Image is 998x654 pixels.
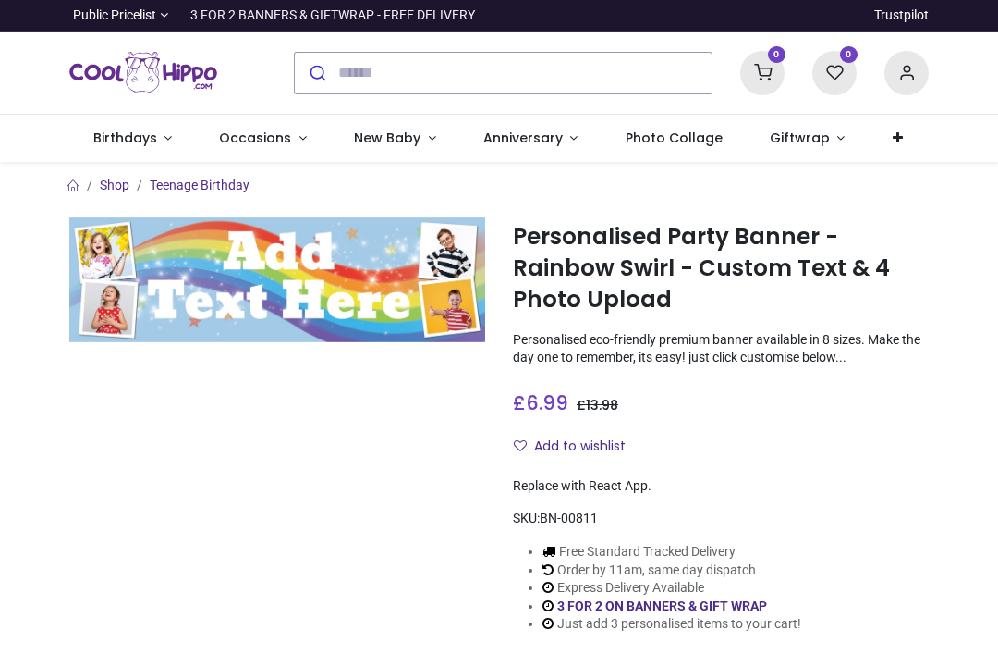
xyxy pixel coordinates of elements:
[219,129,291,147] span: Occasions
[100,178,129,192] a: Shop
[586,396,618,414] span: 13.98
[331,115,460,163] a: New Baby
[150,178,249,192] a: Teenage Birthday
[69,217,485,342] img: Personalised Party Banner - Rainbow Swirl - Custom Text & 4 Photo Upload
[69,47,217,99] img: Cool Hippo
[542,543,801,561] li: Free Standard Tracked Delivery
[514,439,527,452] i: Add to wishlist
[354,129,420,147] span: New Baby
[513,331,929,367] p: Personalised eco-friendly premium banner available in 8 sizes. Make the day one to remember, its ...
[513,510,929,528] div: SKU:
[812,64,857,79] a: 0
[770,129,830,147] span: Giftwrap
[196,115,331,163] a: Occasions
[93,129,157,147] span: Birthdays
[513,389,568,416] span: £
[295,53,338,93] button: Submit
[577,396,618,414] span: £
[557,598,767,613] a: 3 FOR 2 ON BANNERS & GIFT WRAP
[874,6,929,25] a: Trustpilot
[73,6,156,25] span: Public Pricelist
[513,477,929,496] div: Replace with React App.
[513,221,929,316] h1: Personalised Party Banner - Rainbow Swirl - Custom Text & 4 Photo Upload
[542,561,801,580] li: Order by 11am, same day dispatch
[483,129,563,147] span: Anniversary
[69,115,196,163] a: Birthdays
[69,47,217,99] a: Logo of Cool Hippo
[540,511,598,525] span: BN-00811
[840,46,858,64] sup: 0
[740,64,785,79] a: 0
[513,431,641,463] button: Add to wishlistAdd to wishlist
[459,115,602,163] a: Anniversary
[542,615,801,634] li: Just add 3 personalised items to your cart!
[526,389,568,416] span: 6.99
[69,6,168,25] a: Public Pricelist
[542,579,801,598] li: Express Delivery Available
[190,6,475,25] div: 3 FOR 2 BANNERS & GIFTWRAP - FREE DELIVERY
[626,129,723,147] span: Photo Collage
[768,46,785,64] sup: 0
[746,115,869,163] a: Giftwrap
